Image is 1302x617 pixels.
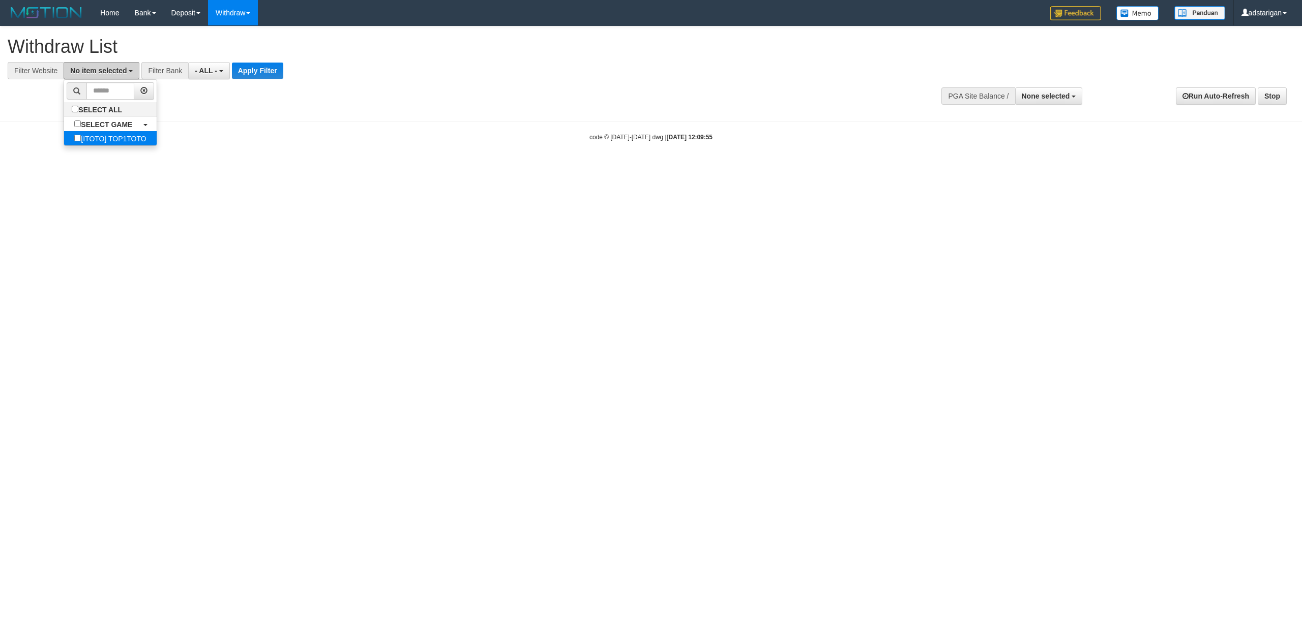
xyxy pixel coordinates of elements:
[1116,6,1159,20] img: Button%20Memo.svg
[188,62,229,79] button: - ALL -
[195,67,217,75] span: - ALL -
[64,117,156,131] a: SELECT GAME
[74,120,81,127] input: SELECT GAME
[1050,6,1101,20] img: Feedback.jpg
[70,67,127,75] span: No item selected
[1022,92,1070,100] span: None selected
[64,131,156,145] label: [ITOTO] TOP1TOTO
[589,134,713,141] small: code © [DATE]-[DATE] dwg |
[1176,87,1256,105] a: Run Auto-Refresh
[74,135,81,141] input: [ITOTO] TOP1TOTO
[8,62,64,79] div: Filter Website
[1015,87,1083,105] button: None selected
[141,62,188,79] div: Filter Bank
[1174,6,1225,20] img: panduan.png
[232,63,283,79] button: Apply Filter
[667,134,713,141] strong: [DATE] 12:09:55
[8,5,85,20] img: MOTION_logo.png
[8,37,858,57] h1: Withdraw List
[81,120,132,129] b: SELECT GAME
[941,87,1015,105] div: PGA Site Balance /
[1258,87,1287,105] a: Stop
[64,62,139,79] button: No item selected
[72,106,78,112] input: SELECT ALL
[64,102,132,116] label: SELECT ALL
